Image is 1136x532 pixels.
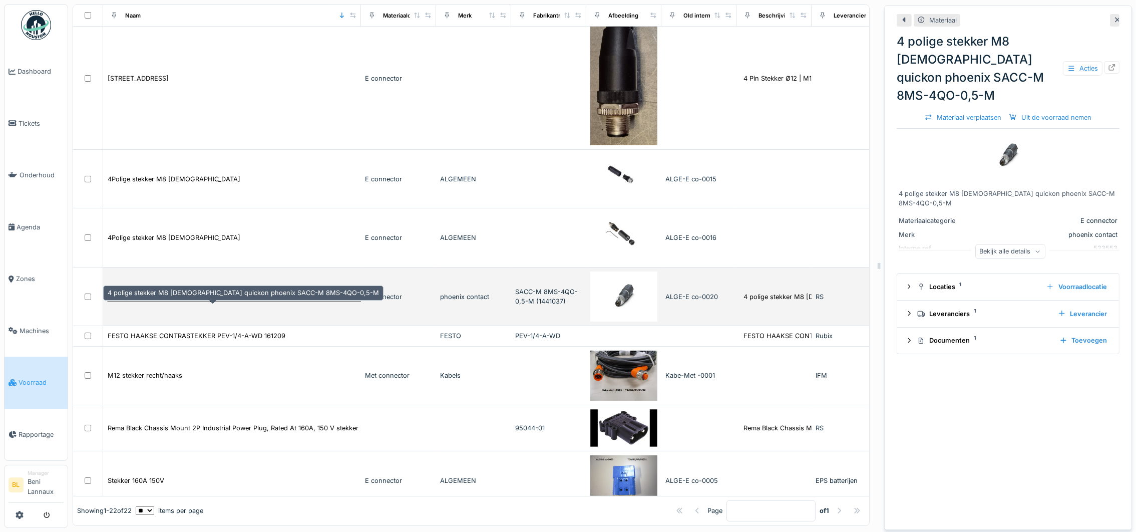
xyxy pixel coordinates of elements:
[136,506,203,515] div: items per page
[590,12,657,145] img: 4 Pin Stekker Ø12
[440,292,507,302] div: phoenix contact
[759,11,793,20] div: Beschrijving
[590,455,657,506] img: Stekker 160A 150V
[28,469,64,477] div: Manager
[5,201,68,253] a: Agenda
[590,272,657,322] img: 4 polige stekker M8 male quickon phoenix SACC-M 8MS-4QO-0,5-M
[440,371,507,380] div: Kabels
[515,331,582,341] div: PEV-1/4-A-WD
[901,332,1115,350] summary: Documenten1Toevoegen
[590,154,657,204] img: 4Polige stekker M8 Female
[77,506,132,515] div: Showing 1 - 22 of 22
[743,331,921,341] div: FESTO HAAKSE CONTRASTEKKER PEV-1/4-A-WD 161209
[665,371,732,380] div: Kabe-Met -0001
[978,230,1117,239] div: phoenix contact
[108,331,285,341] div: FESTO HAAKSE CONTRASTEKKER PEV-1/4-A-WD 161209
[590,409,657,447] img: Rema Black Chassis Mount 2P Industrial Power Plug, Rated At 160A, 150 V stekker heftruck
[108,74,169,83] div: [STREET_ADDRESS]
[440,331,507,341] div: FESTO
[665,476,732,485] div: ALGE-E co-0005
[899,216,974,225] div: Materiaalcategorie
[816,293,824,301] span: RS
[16,274,64,284] span: Zones
[1005,111,1095,124] div: Uit de voorraad nemen
[365,476,432,485] div: E connector
[20,326,64,336] span: Machines
[1042,280,1111,294] div: Voorraadlocatie
[5,98,68,150] a: Tickets
[975,244,1045,258] div: Bekijk alle details
[5,305,68,357] a: Machines
[21,10,51,40] img: Badge_color-CXgf-gQk.svg
[108,476,164,485] div: Stekker 160A 150V
[440,174,507,184] div: ALGEMEEN
[533,11,585,20] div: Fabrikantreferentie
[5,46,68,98] a: Dashboard
[590,212,657,263] img: 4Polige stekker M8 Male
[365,292,432,302] div: E connector
[816,332,833,340] span: Rubix
[820,506,829,515] strong: of 1
[19,430,64,439] span: Rapportage
[983,131,1033,181] img: 4 polige stekker M8 male quickon phoenix SACC-M 8MS-4QO-0,5-M
[743,74,899,83] div: 4 Pin Stekker Ø12 | M12 Sensorstekker | Connector
[816,424,824,432] span: RS
[365,174,432,184] div: E connector
[5,149,68,201] a: Onderhoud
[929,16,957,25] div: Materiaal
[383,11,434,20] div: Materiaalcategorie
[17,222,64,232] span: Agenda
[365,74,432,83] div: E connector
[683,11,743,20] div: Old internal reference
[743,423,901,433] div: Rema Black Chassis Mount 2P Industrial Power Pl...
[19,378,64,387] span: Voorraad
[1054,307,1111,321] div: Leverancier
[1063,61,1102,76] div: Acties
[440,476,507,485] div: ALGEMEEN
[515,287,582,306] div: SACC-M 8MS-4QO-0,5-M (1441037)
[897,33,1119,105] div: 4 polige stekker M8 [DEMOGRAPHIC_DATA] quickon phoenix SACC-M 8MS-4QO-0,5-M
[899,189,1117,208] div: 4 polige stekker M8 [DEMOGRAPHIC_DATA] quickon phoenix SACC-M 8MS-4QO-0,5-M
[365,371,432,380] div: Met connector
[665,233,732,242] div: ALGE-E co-0016
[108,233,240,242] div: 4Polige stekker M8 [DEMOGRAPHIC_DATA]
[590,351,657,401] img: M12 stekker recht/haaks
[9,477,24,492] li: BL
[978,216,1117,225] div: E connector
[917,309,1050,319] div: Leveranciers
[9,469,64,503] a: BL ManagerBeni Lannaux
[125,11,141,20] div: Naam
[834,11,866,20] div: Leverancier
[18,67,64,76] span: Dashboard
[743,292,966,302] div: 4 polige stekker M8 [DEMOGRAPHIC_DATA] quickon phoenix SACC-M...
[108,174,240,184] div: 4Polige stekker M8 [DEMOGRAPHIC_DATA]
[28,469,64,500] li: Beni Lannaux
[458,11,472,20] div: Merk
[816,477,858,484] span: EPS batterijen
[5,253,68,305] a: Zones
[816,372,827,379] span: IFM
[108,423,386,433] div: Rema Black Chassis Mount 2P Industrial Power Plug, Rated At 160A, 150 V stekker heftruck
[515,423,582,433] div: 95044-01
[1055,334,1111,347] div: Toevoegen
[108,371,182,380] div: M12 stekker recht/haaks
[20,170,64,180] span: Onderhoud
[5,409,68,461] a: Rapportage
[665,292,732,302] div: ALGE-E co-0020
[665,174,732,184] div: ALGE-E co-0015
[365,233,432,242] div: E connector
[19,119,64,128] span: Tickets
[901,305,1115,323] summary: Leveranciers1Leverancier
[901,278,1115,296] summary: Locaties1Voorraadlocatie
[917,336,1051,345] div: Documenten
[899,230,974,239] div: Merk
[921,111,1005,124] div: Materiaal verplaatsen
[707,506,722,515] div: Page
[5,357,68,409] a: Voorraad
[917,282,1038,292] div: Locaties
[440,233,507,242] div: ALGEMEEN
[103,286,384,300] div: 4 polige stekker M8 [DEMOGRAPHIC_DATA] quickon phoenix SACC-M 8MS-4QO-0,5-M
[608,11,638,20] div: Afbeelding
